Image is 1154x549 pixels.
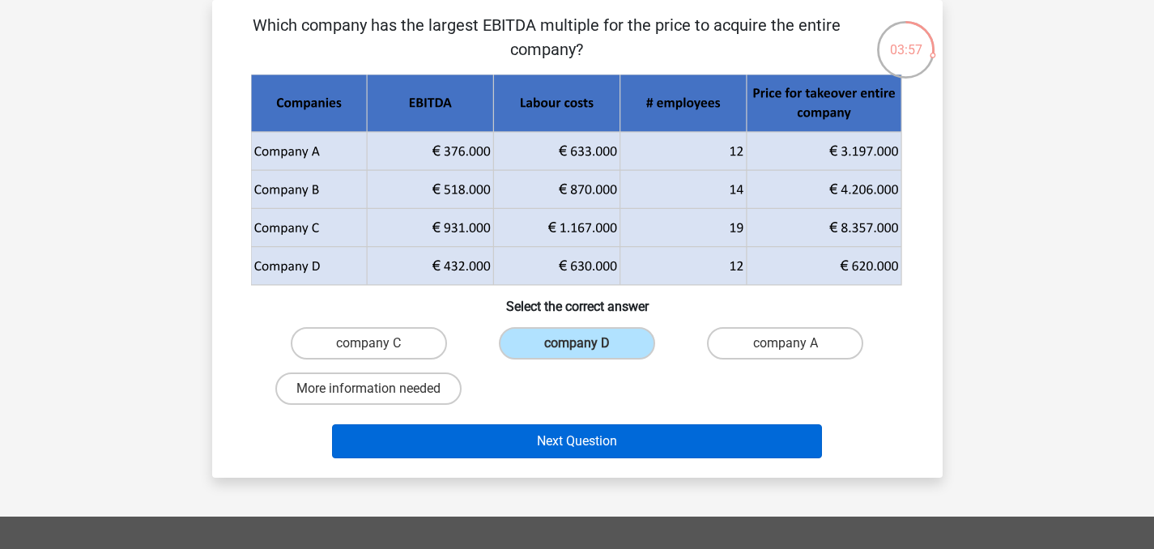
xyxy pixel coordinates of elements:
h6: Select the correct answer [238,286,917,314]
button: Next Question [332,424,822,458]
label: company C [291,327,447,360]
label: More information needed [275,372,462,405]
label: company D [499,327,655,360]
p: Which company has the largest EBITDA multiple for the price to acquire the entire company? [238,13,856,62]
label: company A [707,327,863,360]
div: 03:57 [875,19,936,60]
